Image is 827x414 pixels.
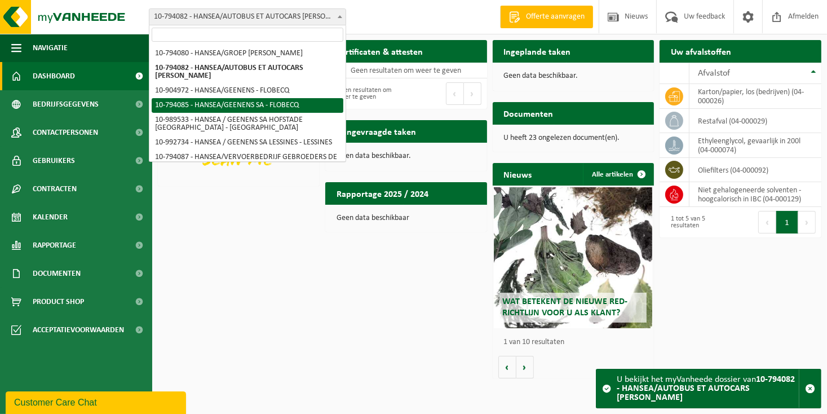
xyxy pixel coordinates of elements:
[152,98,343,113] li: 10-794085 - HANSEA/GEENENS SA - FLOBECQ
[689,158,821,182] td: oliefilters (04-000092)
[665,210,735,235] div: 1 tot 5 van 5 resultaten
[6,389,188,414] iframe: chat widget
[325,63,487,78] td: Geen resultaten om weer te geven
[33,62,75,90] span: Dashboard
[660,40,742,62] h2: Uw afvalstoffen
[152,61,343,83] li: 10-794082 - HANSEA/AUTOBUS ET AUTOCARS [PERSON_NAME]
[504,134,643,142] p: U heeft 23 ongelezen document(en).
[149,8,346,25] span: 10-794082 - HANSEA/AUTOBUS ET AUTOCARS GEORGES SRL - ANTOING
[500,6,593,28] a: Offerte aanvragen
[689,182,821,207] td: niet gehalogeneerde solventen - hoogcalorisch in IBC (04-000129)
[689,133,821,158] td: ethyleenglycol, gevaarlijk in 200l (04-000074)
[504,72,643,80] p: Geen data beschikbaar.
[523,11,587,23] span: Offerte aanvragen
[446,82,464,105] button: Previous
[337,214,476,222] p: Geen data beschikbaar
[149,9,346,25] span: 10-794082 - HANSEA/AUTOBUS ET AUTOCARS GEORGES SRL - ANTOING
[464,82,481,105] button: Next
[798,211,816,234] button: Next
[33,175,77,203] span: Contracten
[325,120,427,142] h2: Aangevraagde taken
[331,81,400,106] div: Geen resultaten om weer te geven
[758,211,776,234] button: Previous
[33,90,99,118] span: Bedrijfsgegevens
[502,297,627,317] span: Wat betekent de nieuwe RED-richtlijn voor u als klant?
[33,259,81,288] span: Documenten
[325,40,434,62] h2: Certificaten & attesten
[498,356,516,378] button: Vorige
[494,187,652,328] a: Wat betekent de nieuwe RED-richtlijn voor u als klant?
[33,147,75,175] span: Gebruikers
[493,163,543,185] h2: Nieuws
[33,231,76,259] span: Rapportage
[583,163,653,186] a: Alle artikelen
[403,204,486,227] a: Bekijk rapportage
[617,369,799,408] div: U bekijkt het myVanheede dossier van
[33,203,68,231] span: Kalender
[33,34,68,62] span: Navigatie
[325,182,440,204] h2: Rapportage 2025 / 2024
[776,211,798,234] button: 1
[493,40,582,62] h2: Ingeplande taken
[504,338,649,346] p: 1 van 10 resultaten
[152,83,343,98] li: 10-904972 - HANSEA/GEENENS - FLOBECQ
[152,46,343,61] li: 10-794080 - HANSEA/GROEP [PERSON_NAME]
[152,113,343,135] li: 10-989533 - HANSEA / GEENENS SA HOFSTADE [GEOGRAPHIC_DATA] - [GEOGRAPHIC_DATA]
[516,356,534,378] button: Volgende
[152,135,343,150] li: 10-992734 - HANSEA / GEENENS SA LESSINES - LESSINES
[493,102,565,124] h2: Documenten
[33,288,84,316] span: Product Shop
[689,109,821,133] td: restafval (04-000029)
[33,118,98,147] span: Contactpersonen
[689,84,821,109] td: karton/papier, los (bedrijven) (04-000026)
[617,375,795,402] strong: 10-794082 - HANSEA/AUTOBUS ET AUTOCARS [PERSON_NAME]
[337,152,476,160] p: Geen data beschikbaar.
[33,316,124,344] span: Acceptatievoorwaarden
[698,69,730,78] span: Afvalstof
[152,150,343,173] li: 10-794087 - HANSEA/VERVOERBEDRIJF GEBROEDERS DE VOS BV - FLOBECQ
